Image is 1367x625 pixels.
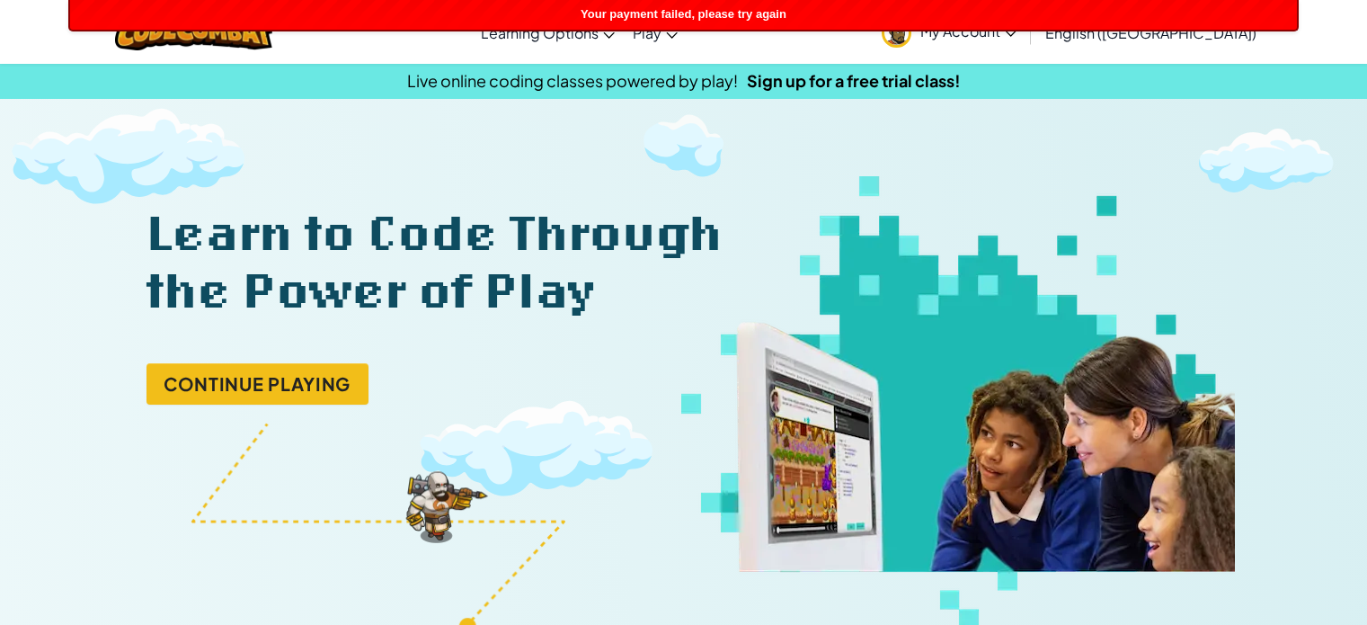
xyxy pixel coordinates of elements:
span: Your payment failed, please try again [581,7,786,21]
span: My Account [920,22,1016,40]
a: English ([GEOGRAPHIC_DATA]) [1036,8,1265,57]
a: My Account [873,4,1025,60]
a: Play [624,8,687,57]
span: English ([GEOGRAPHIC_DATA]) [1045,23,1256,42]
span: Play [633,23,661,42]
span: Learning Options [481,23,599,42]
img: avatar [882,18,911,48]
img: CodeCombat logo [115,13,272,50]
a: Learning Options [472,8,624,57]
a: Sign up for a free trial class! [747,70,961,91]
h1: Learn to Code Through the Power of Play [146,203,796,318]
span: Live online coding classes powered by play! [407,70,738,91]
a: Continue Playing [146,363,368,405]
